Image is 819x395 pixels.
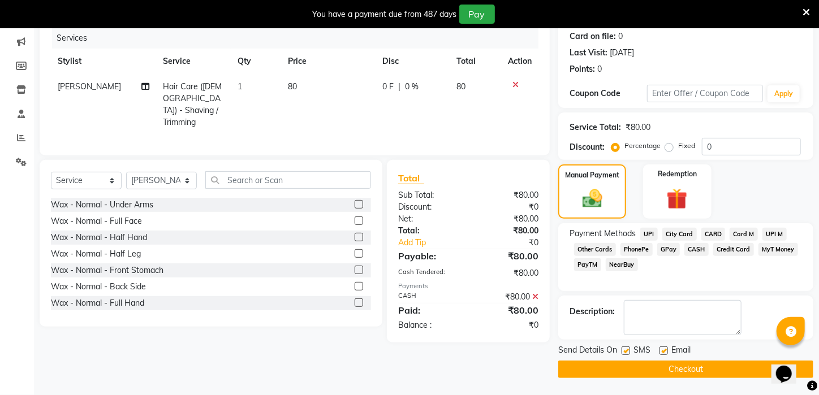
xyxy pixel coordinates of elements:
[468,291,547,303] div: ₹80.00
[390,267,468,279] div: Cash Tendered:
[570,141,605,153] div: Discount:
[390,189,468,201] div: Sub Total:
[459,5,495,24] button: Pay
[51,199,153,211] div: Wax - Normal - Under Arms
[390,303,468,317] div: Paid:
[390,249,468,263] div: Payable:
[390,225,468,237] div: Total:
[481,237,547,249] div: ₹0
[570,88,647,99] div: Coupon Code
[574,243,616,256] span: Other Cards
[313,8,457,20] div: You have a payment due from 487 days
[558,361,813,378] button: Checkout
[52,28,547,49] div: Services
[390,213,468,225] div: Net:
[58,81,121,92] span: [PERSON_NAME]
[762,228,787,241] span: UPI M
[468,249,547,263] div: ₹80.00
[398,172,424,184] span: Total
[610,47,634,59] div: [DATE]
[231,49,281,74] th: Qty
[238,81,242,92] span: 1
[758,243,798,256] span: MyT Money
[456,81,465,92] span: 80
[570,47,607,59] div: Last Visit:
[156,49,231,74] th: Service
[768,85,800,102] button: Apply
[730,228,758,241] span: Card M
[406,81,419,93] span: 0 %
[626,121,650,133] div: ₹80.00
[51,248,141,260] div: Wax - Normal - Half Leg
[163,81,222,127] span: Hair Care ([DEMOGRAPHIC_DATA]) - Shaving / Trimming
[205,171,371,189] input: Search or Scan
[288,81,297,92] span: 80
[570,228,636,240] span: Payment Methods
[570,63,595,75] div: Points:
[647,85,764,102] input: Enter Offer / Coupon Code
[660,186,694,212] img: _gift.svg
[633,344,650,358] span: SMS
[468,189,547,201] div: ₹80.00
[640,228,658,241] span: UPI
[468,303,547,317] div: ₹80.00
[390,319,468,331] div: Balance :
[51,49,156,74] th: Stylist
[657,243,680,256] span: GPay
[606,258,638,271] span: NearBuy
[51,281,146,293] div: Wax - Normal - Back Side
[565,170,619,180] label: Manual Payment
[671,344,691,358] span: Email
[570,306,615,318] div: Description:
[450,49,501,74] th: Total
[468,213,547,225] div: ₹80.00
[390,291,468,303] div: CASH
[468,225,547,237] div: ₹80.00
[558,344,617,358] span: Send Details On
[684,243,709,256] span: CASH
[658,169,697,179] label: Redemption
[574,258,601,271] span: PayTM
[624,141,661,151] label: Percentage
[51,264,163,276] div: Wax - Normal - Front Stomach
[383,81,394,93] span: 0 F
[713,243,754,256] span: Credit Card
[678,141,695,151] label: Fixed
[51,215,142,227] div: Wax - Normal - Full Face
[468,201,547,213] div: ₹0
[662,228,697,241] span: City Card
[51,232,147,244] div: Wax - Normal - Half Hand
[501,49,538,74] th: Action
[51,297,144,309] div: Wax - Normal - Full Hand
[390,201,468,213] div: Discount:
[468,267,547,279] div: ₹80.00
[468,319,547,331] div: ₹0
[771,350,808,384] iframe: chat widget
[570,121,621,133] div: Service Total:
[398,281,538,291] div: Payments
[281,49,376,74] th: Price
[376,49,450,74] th: Disc
[399,81,401,93] span: |
[618,31,623,42] div: 0
[597,63,602,75] div: 0
[701,228,726,241] span: CARD
[576,187,609,210] img: _cash.svg
[570,31,616,42] div: Card on file:
[390,237,481,249] a: Add Tip
[620,243,653,256] span: PhonePe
